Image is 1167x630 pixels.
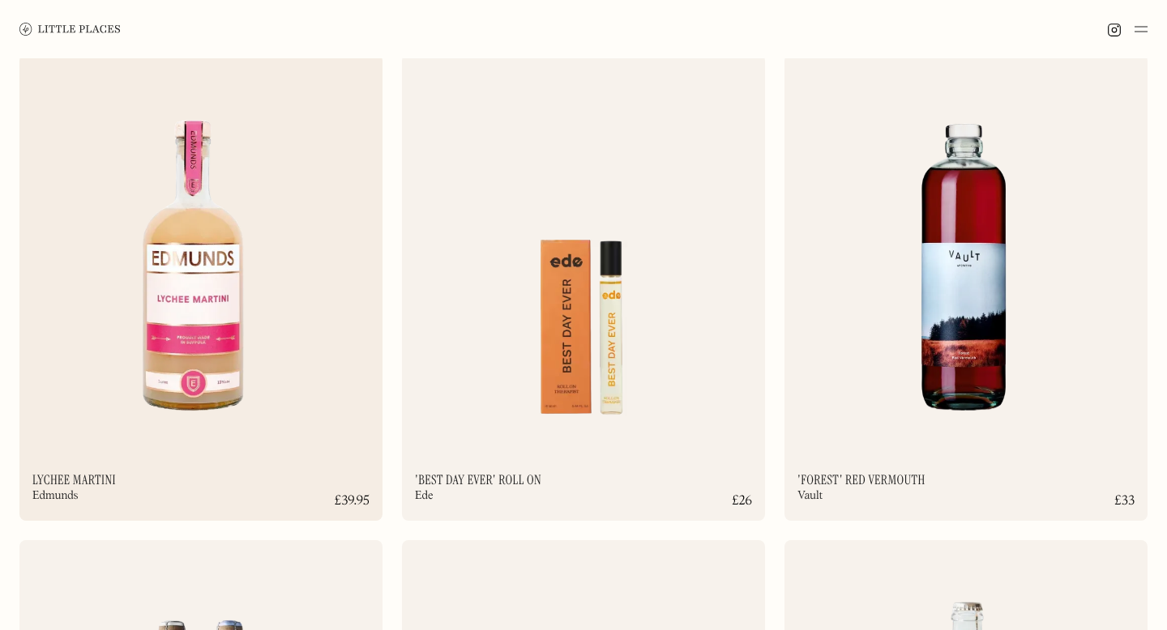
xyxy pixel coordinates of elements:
div: Ede [415,490,433,501]
img: 665dfd4ba82cdb2a4c497af3_Edmunds%20-%20Lychee%20Martini.webp [19,54,383,447]
img: 665dfd56cc5922b1b09d8aa2_Ede%20-%20Best%20Day%20Ever.avif [402,54,765,447]
h2: Lychee Martini [32,474,116,487]
div: £33 [1114,495,1135,508]
div: Edmunds [32,490,78,501]
h2: 'Best Day Ever' Roll On [415,474,541,487]
div: Vault [797,490,823,501]
img: 66320e82c894f74bab1441dc_Vault%20-%20Red%20Bitters.webp [784,54,1148,447]
div: £39.95 [335,495,370,508]
h2: 'Forest' Red Vermouth [797,474,925,487]
div: £26 [732,495,752,508]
